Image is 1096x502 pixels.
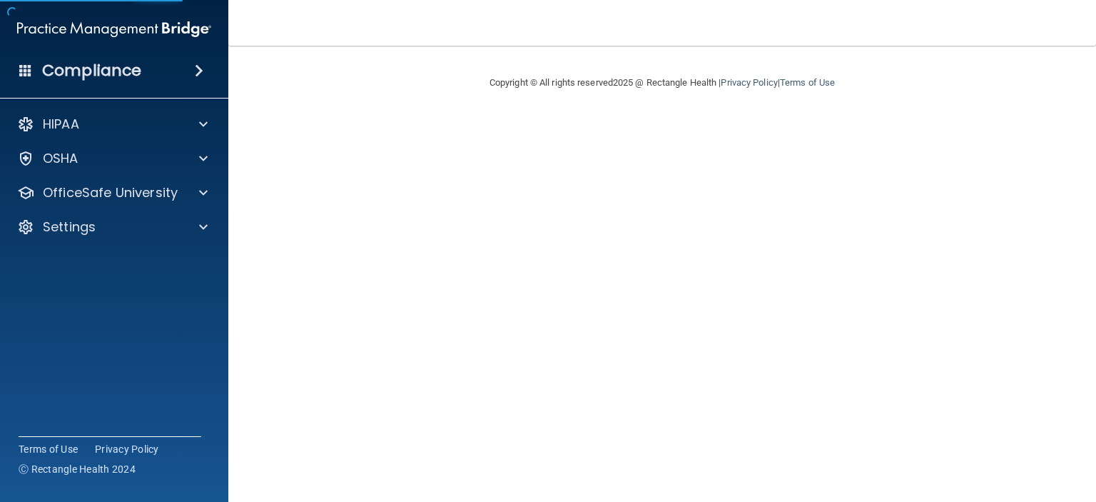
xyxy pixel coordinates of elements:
a: Terms of Use [19,442,78,456]
a: OSHA [17,150,208,167]
p: Settings [43,219,96,236]
a: OfficeSafe University [17,184,208,201]
p: OSHA [43,150,78,167]
a: Settings [17,219,208,236]
img: PMB logo [17,15,211,44]
p: HIPAA [43,116,79,133]
a: Privacy Policy [721,77,777,88]
div: Copyright © All rights reserved 2025 @ Rectangle Health | | [402,60,923,106]
span: Ⓒ Rectangle Health 2024 [19,462,136,476]
a: HIPAA [17,116,208,133]
a: Privacy Policy [95,442,159,456]
p: OfficeSafe University [43,184,178,201]
h4: Compliance [42,61,141,81]
a: Terms of Use [780,77,835,88]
